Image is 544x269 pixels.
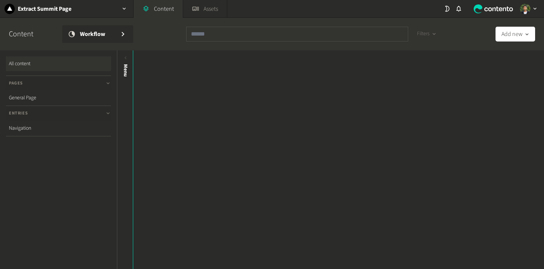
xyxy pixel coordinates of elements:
span: Menu [122,64,130,77]
span: Entries [9,110,28,117]
span: Filters [417,30,430,38]
a: General Page [6,90,111,105]
button: Filters [411,27,443,41]
h2: Extract Summit Page [18,4,71,13]
h2: Content [9,29,50,40]
img: Arnold Alexander [520,4,530,14]
span: Workflow [80,30,114,39]
a: Navigation [6,121,111,136]
a: Workflow [62,25,133,43]
button: Add new [496,27,535,41]
a: All content [6,56,111,71]
span: Pages [9,80,23,87]
img: Extract Summit Page [4,4,15,14]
